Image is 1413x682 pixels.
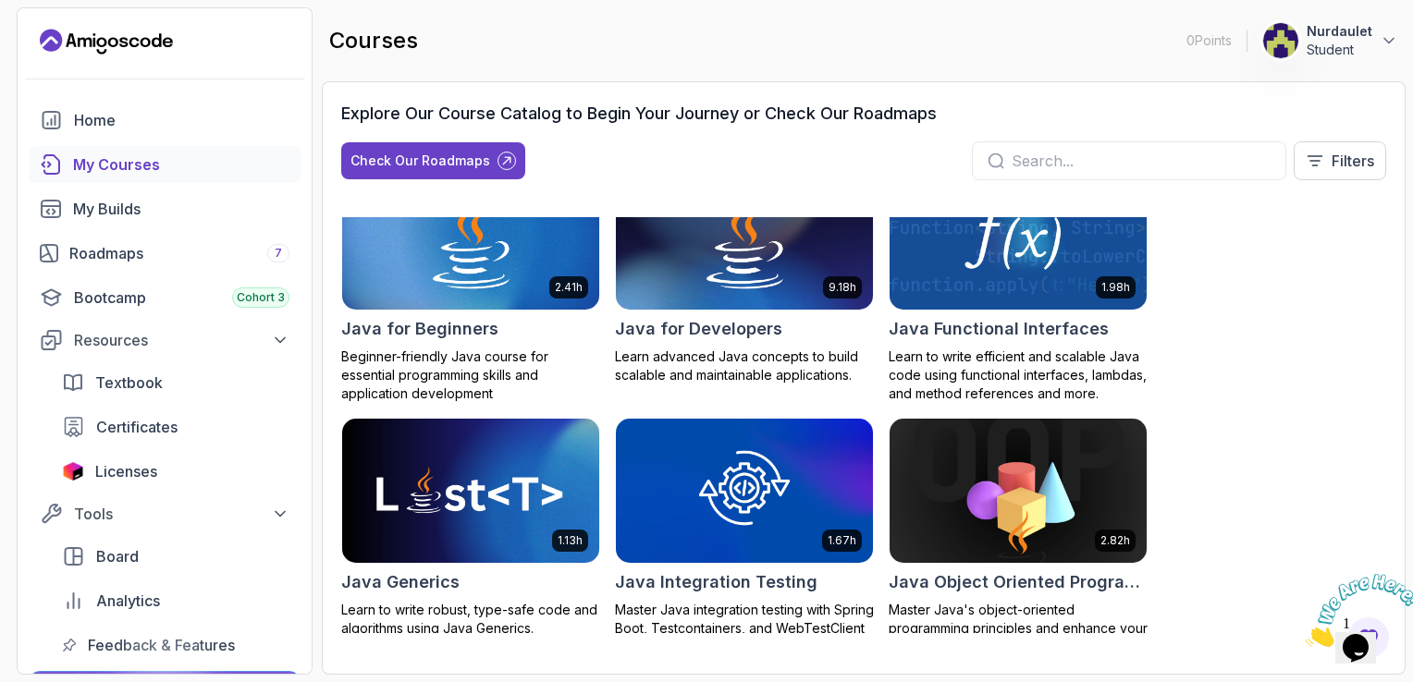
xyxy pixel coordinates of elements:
input: Search... [1012,150,1271,172]
div: Roadmaps [69,242,289,264]
img: jetbrains icon [62,462,84,481]
h2: Java Functional Interfaces [889,316,1109,342]
img: Java Generics card [342,419,599,563]
span: Feedback & Features [88,634,235,656]
button: Filters [1294,141,1386,180]
button: Resources [29,323,301,357]
p: 9.18h [829,280,856,295]
h2: Java Object Oriented Programming [889,569,1148,595]
a: Java Generics card1.13hJava GenericsLearn to write robust, type-safe code and algorithms using Ja... [341,418,600,638]
h2: Java Integration Testing [615,569,817,595]
p: 0 Points [1186,31,1232,50]
h3: Explore Our Course Catalog to Begin Your Journey or Check Our Roadmaps [341,101,937,127]
a: builds [29,190,301,227]
h2: Java for Developers [615,316,782,342]
p: 1.98h [1101,280,1130,295]
p: Learn to write robust, type-safe code and algorithms using Java Generics. [341,601,600,638]
p: 1.13h [558,533,583,548]
a: analytics [51,582,301,619]
a: Java Object Oriented Programming card2.82hJava Object Oriented ProgrammingMaster Java's object-or... [889,418,1148,656]
a: certificates [51,408,301,445]
h2: Java for Beginners [341,316,498,342]
div: Bootcamp [74,286,289,309]
p: Student [1307,41,1372,59]
img: Java Functional Interfaces card [890,166,1147,311]
a: roadmaps [29,235,301,272]
div: My Courses [73,153,289,176]
iframe: chat widget [1298,566,1413,654]
a: Java for Developers card9.18hJava for DevelopersLearn advanced Java concepts to build scalable an... [615,165,874,385]
p: Master Java's object-oriented programming principles and enhance your software development skills. [889,601,1148,656]
img: Chat attention grabber [7,7,122,80]
span: Certificates [96,416,178,438]
a: home [29,102,301,139]
p: 2.41h [555,280,583,295]
img: Java for Beginners card [342,166,599,311]
p: Learn advanced Java concepts to build scalable and maintainable applications. [615,347,874,384]
a: courses [29,146,301,183]
button: user profile imageNurdauletStudent [1262,22,1398,59]
span: Board [96,545,139,567]
button: Tools [29,497,301,530]
div: My Builds [73,198,289,220]
h2: Java Generics [341,569,460,595]
span: Cohort 3 [237,290,285,305]
a: bootcamp [29,279,301,316]
span: Analytics [96,590,160,612]
p: 2.82h [1100,533,1130,548]
img: Java for Developers card [616,166,873,311]
a: textbook [51,364,301,401]
div: Tools [74,503,289,525]
img: Java Integration Testing card [616,419,873,563]
p: 1.67h [828,533,856,548]
a: Java for Beginners card2.41hJava for BeginnersBeginner-friendly Java course for essential program... [341,165,600,404]
p: Master Java integration testing with Spring Boot, Testcontainers, and WebTestClient for robust ap... [615,601,874,656]
a: feedback [51,627,301,664]
span: 1 [7,7,15,23]
img: user profile image [1263,23,1298,58]
span: Textbook [95,371,163,394]
div: Check Our Roadmaps [350,152,490,170]
a: board [51,538,301,575]
div: Home [74,109,289,131]
a: licenses [51,453,301,490]
button: Check Our Roadmaps [341,142,525,179]
div: Resources [74,329,289,351]
a: Java Integration Testing card1.67hJava Integration TestingMaster Java integration testing with Sp... [615,418,874,656]
span: Licenses [95,460,157,482]
img: Java Object Oriented Programming card [890,419,1147,563]
p: Beginner-friendly Java course for essential programming skills and application development [341,347,600,403]
a: Landing page [40,27,173,56]
p: Nurdaulet [1307,22,1372,41]
p: Learn to write efficient and scalable Java code using functional interfaces, lambdas, and method ... [889,347,1148,403]
p: Filters [1332,150,1374,172]
h2: courses [329,26,418,55]
a: Java Functional Interfaces card1.98hJava Functional InterfacesLearn to write efficient and scalab... [889,165,1148,404]
span: 7 [275,246,282,261]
